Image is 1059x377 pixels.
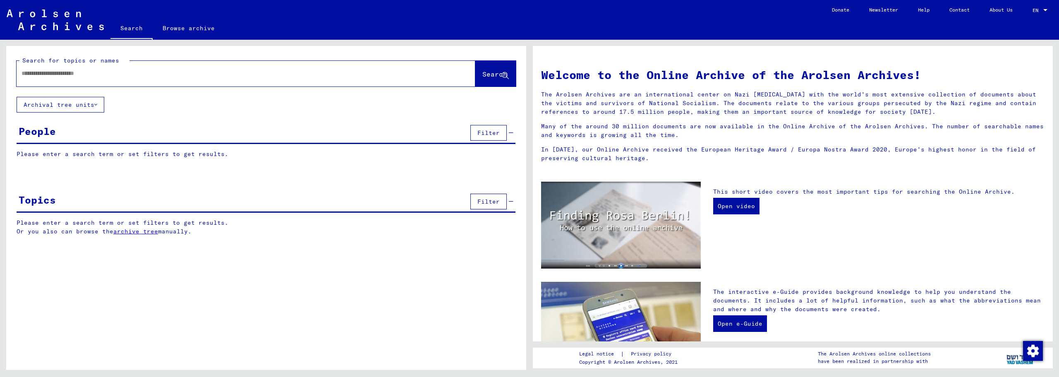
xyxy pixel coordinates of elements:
[110,18,153,40] a: Search
[482,70,507,78] span: Search
[818,350,931,358] p: The Arolsen Archives online collections
[541,90,1045,116] p: The Arolsen Archives are an international center on Nazi [MEDICAL_DATA] with the world’s most ext...
[713,315,767,332] a: Open e-Guide
[1005,347,1036,368] img: yv_logo.png
[541,145,1045,163] p: In [DATE], our Online Archive received the European Heritage Award / Europa Nostra Award 2020, Eu...
[470,194,507,209] button: Filter
[579,358,681,366] p: Copyright © Arolsen Archives, 2021
[1023,341,1042,360] div: Change consent
[470,125,507,141] button: Filter
[579,350,621,358] a: Legal notice
[541,122,1045,139] p: Many of the around 30 million documents are now available in the Online Archive of the Arolsen Ar...
[17,150,515,158] p: Please enter a search term or set filters to get results.
[713,187,1045,196] p: This short video covers the most important tips for searching the Online Archive.
[713,198,760,214] a: Open video
[19,124,56,139] div: People
[22,57,119,64] mat-label: Search for topics or names
[477,198,500,205] span: Filter
[818,358,931,365] p: have been realized in partnership with
[624,350,681,358] a: Privacy policy
[541,66,1045,84] h1: Welcome to the Online Archive of the Arolsen Archives!
[541,182,701,269] img: video.jpg
[17,219,516,236] p: Please enter a search term or set filters to get results. Or you also can browse the manually.
[579,350,681,358] div: |
[7,10,104,30] img: Arolsen_neg.svg
[17,97,104,113] button: Archival tree units
[153,18,225,38] a: Browse archive
[113,228,158,235] a: archive tree
[475,61,516,86] button: Search
[1033,7,1042,13] span: EN
[477,129,500,137] span: Filter
[713,288,1045,314] p: The interactive e-Guide provides background knowledge to help you understand the documents. It in...
[19,192,56,207] div: Topics
[1023,341,1043,361] img: Change consent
